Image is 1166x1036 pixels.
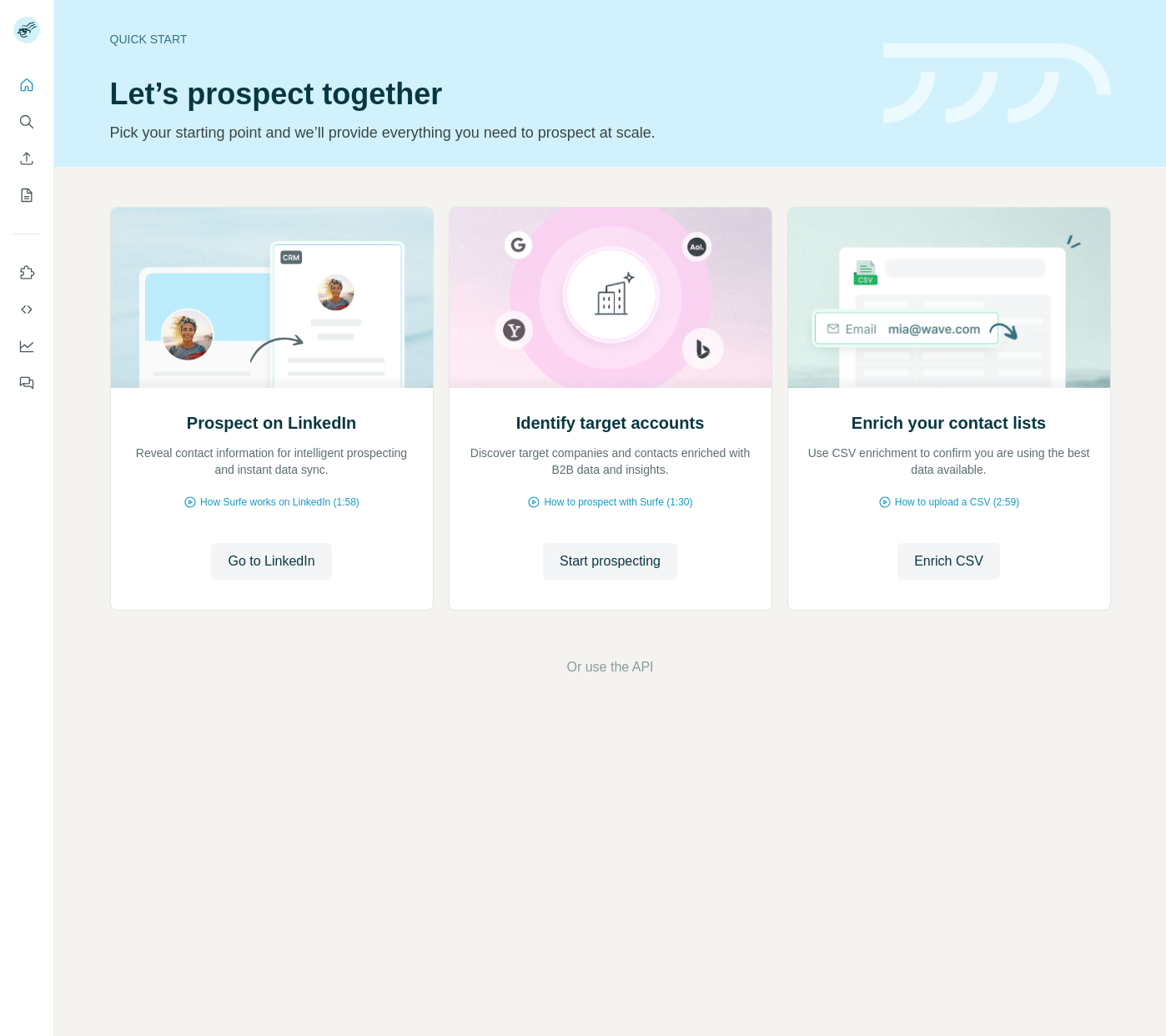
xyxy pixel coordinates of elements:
[883,43,1111,124] img: banner
[13,368,40,398] button: Feedback
[110,121,863,144] p: Pick your starting point and we’ll provide everything you need to prospect at scale.
[466,445,755,478] p: Discover target companies and contacts enriched with B2B data and insights.
[13,294,40,324] button: Use Surfe API
[211,543,331,580] button: Go to LinkedIn
[560,551,661,571] span: Start prospecting
[128,445,416,478] p: Reveal contact information for intelligent prospecting and instant data sync.
[914,551,983,571] span: Enrich CSV
[13,143,40,174] button: Enrich CSV
[13,331,40,361] button: Dashboard
[110,31,863,48] div: Quick start
[200,495,359,510] span: How Surfe works on LinkedIn (1:58)
[13,180,40,210] button: My lists
[110,78,863,111] h1: Let’s prospect together
[228,551,314,571] span: Go to LinkedIn
[787,208,1111,388] img: Enrich your contact lists
[852,411,1046,435] h2: Enrich your contact lists
[13,107,40,137] button: Search
[897,543,1000,580] button: Enrich CSV
[805,445,1093,478] p: Use CSV enrichment to confirm you are using the best data available.
[449,208,772,388] img: Identify target accounts
[13,70,40,100] button: Quick start
[110,208,434,388] img: Prospect on LinkedIn
[566,657,653,677] button: Or use the API
[187,411,356,435] h2: Prospect on LinkedIn
[543,543,677,580] button: Start prospecting
[544,495,692,510] span: How to prospect with Surfe (1:30)
[13,258,40,288] button: Use Surfe on LinkedIn
[895,495,1019,510] span: How to upload a CSV (2:59)
[516,411,705,435] h2: Identify target accounts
